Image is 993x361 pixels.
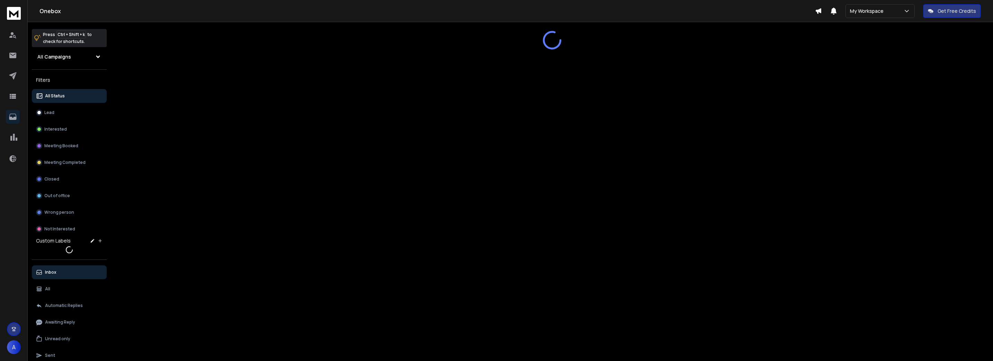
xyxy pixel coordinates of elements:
[44,193,70,199] p: Out of office
[32,122,107,136] button: Interested
[7,340,21,354] button: A
[44,226,75,232] p: Not Interested
[32,172,107,186] button: Closed
[938,8,976,15] p: Get Free Credits
[44,143,78,149] p: Meeting Booked
[44,110,54,115] p: Lead
[32,75,107,85] h3: Filters
[44,126,67,132] p: Interested
[32,50,107,64] button: All Campaigns
[32,106,107,120] button: Lead
[32,189,107,203] button: Out of office
[32,222,107,236] button: Not Interested
[32,205,107,219] button: Wrong person
[32,282,107,296] button: All
[56,30,86,38] span: Ctrl + Shift + k
[43,31,92,45] p: Press to check for shortcuts.
[32,156,107,169] button: Meeting Completed
[45,336,70,342] p: Unread only
[45,270,56,275] p: Inbox
[45,353,55,358] p: Sent
[32,299,107,312] button: Automatic Replies
[32,332,107,346] button: Unread only
[32,89,107,103] button: All Status
[36,237,71,244] h3: Custom Labels
[39,7,815,15] h1: Onebox
[32,265,107,279] button: Inbox
[45,93,65,99] p: All Status
[7,7,21,20] img: logo
[45,303,83,308] p: Automatic Replies
[45,319,75,325] p: Awaiting Reply
[32,315,107,329] button: Awaiting Reply
[923,4,981,18] button: Get Free Credits
[44,176,59,182] p: Closed
[32,139,107,153] button: Meeting Booked
[44,160,86,165] p: Meeting Completed
[44,210,74,215] p: Wrong person
[45,286,50,292] p: All
[37,53,71,60] h1: All Campaigns
[850,8,886,15] p: My Workspace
